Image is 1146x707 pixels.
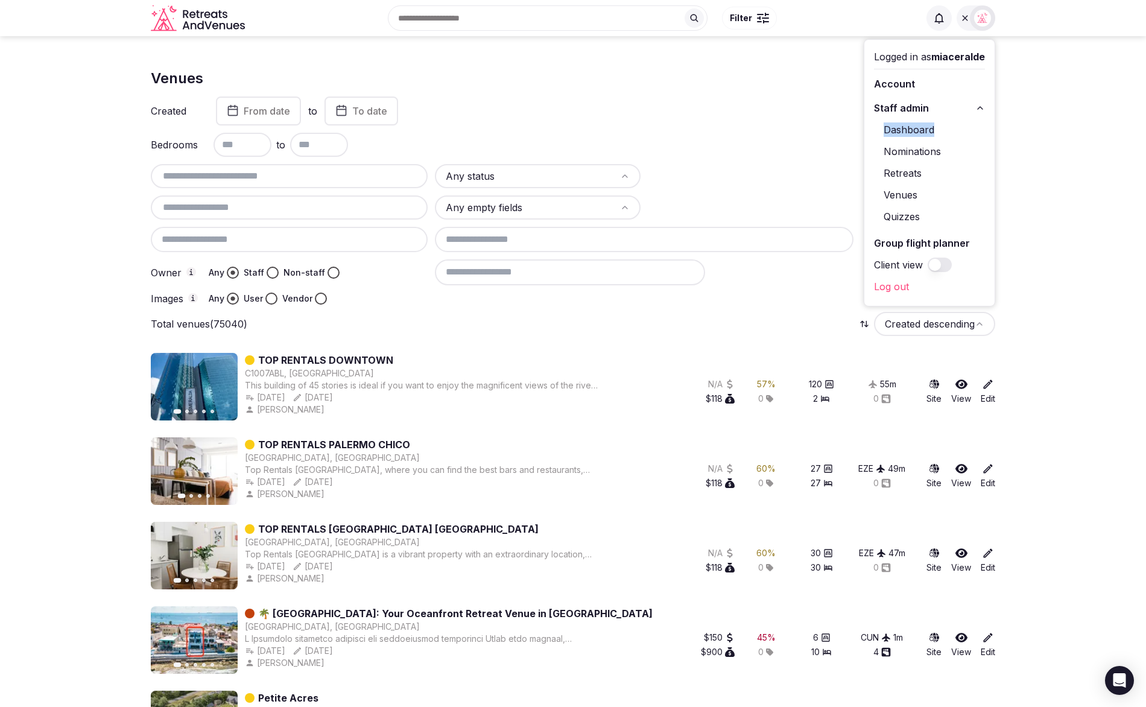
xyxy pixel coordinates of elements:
a: Account [874,74,985,94]
button: Site [926,547,942,574]
label: Any [209,267,224,279]
button: N/A [708,547,735,559]
span: To date [352,105,387,117]
span: Filter [730,12,752,24]
a: Site [926,632,942,658]
button: 55m [880,378,896,390]
button: 0 [873,393,891,405]
label: to [308,104,317,118]
div: 60 % [756,547,776,559]
div: [DATE] [245,645,285,657]
span: 30 [811,562,821,574]
button: Go to slide 3 [198,494,201,498]
button: $118 [706,393,735,405]
button: 49m [888,463,905,475]
button: 57% [757,378,776,390]
button: Go to slide 3 [194,663,197,667]
a: 🌴 [GEOGRAPHIC_DATA]: Your Oceanfront Retreat Venue in [GEOGRAPHIC_DATA] [258,606,653,621]
button: [DATE] [245,476,285,488]
a: Visit the homepage [151,5,247,32]
button: Go to slide 2 [189,494,193,498]
img: Featured image for TOP RENTALS DOWNTOWN [151,353,238,420]
button: 4 [873,646,891,658]
img: Featured image for 🌴 Castillito del Caribe: Your Oceanfront Retreat Venue in Isla Mujeres [151,606,238,674]
button: 1m [893,632,903,644]
a: TOP RENTALS PALERMO CHICO [258,437,410,452]
div: Top Rentals [GEOGRAPHIC_DATA] is a vibrant property with an extraordinary location, close to bars... [245,548,598,560]
span: 0 [758,393,764,405]
button: 0 [873,562,891,574]
div: C1007ABL, [GEOGRAPHIC_DATA] [245,367,374,379]
button: [GEOGRAPHIC_DATA], [GEOGRAPHIC_DATA] [245,621,420,633]
button: [DATE] [293,392,333,404]
span: 0 [758,477,764,489]
a: Edit [981,547,995,574]
button: CUN [861,632,891,644]
button: Go to slide 4 [202,663,206,667]
div: [PERSON_NAME] [245,657,327,669]
button: 60% [756,547,776,559]
button: 47m [888,547,905,559]
div: Open Intercom Messenger [1105,666,1134,695]
a: Quizzes [874,207,985,226]
button: Go to slide 4 [202,579,206,582]
a: Petite Acres [258,691,318,705]
div: Top Rentals [GEOGRAPHIC_DATA], where you can find the best bars and restaurants, relaxing spots s... [245,464,598,476]
label: User [244,293,263,305]
button: [GEOGRAPHIC_DATA], [GEOGRAPHIC_DATA] [245,452,420,464]
button: [DATE] [293,645,333,657]
button: Filter [722,7,777,30]
button: [DATE] [245,560,285,572]
label: Any [209,293,224,305]
button: EZE [859,547,886,559]
h1: Venues [151,68,203,89]
div: [DATE] [293,560,333,572]
button: 6 [813,632,831,644]
span: 120 [809,378,822,390]
a: Retreats [874,163,985,183]
button: $118 [706,562,735,574]
svg: Retreats and Venues company logo [151,5,247,32]
span: Staff admin [874,101,929,115]
button: 30 [811,562,833,574]
button: [PERSON_NAME] [245,404,327,416]
button: $150 [704,632,735,644]
button: Go to slide 2 [185,663,189,667]
button: Go to slide 1 [174,409,182,414]
a: Site [926,463,942,489]
a: Nominations [874,142,985,161]
div: 47 m [888,547,905,559]
button: [PERSON_NAME] [245,572,327,585]
button: N/A [708,378,735,390]
div: EZE [858,463,885,475]
div: 45 % [757,632,776,644]
button: From date [216,97,301,125]
button: To date [324,97,398,125]
button: Staff admin [874,98,985,118]
span: to [276,138,285,152]
div: N/A [708,463,735,475]
span: 27 [811,463,821,475]
span: 2 [813,393,818,405]
a: Dashboard [874,120,985,139]
span: 10 [811,646,820,658]
a: View [951,632,971,658]
a: TOP RENTALS [GEOGRAPHIC_DATA] [GEOGRAPHIC_DATA] [258,522,539,536]
button: 27 [811,477,833,489]
img: Featured image for TOP RENTALS PALERMO HOLLYWOOD [151,522,238,589]
button: Go to slide 5 [211,579,214,582]
label: Owner [151,267,199,278]
div: 49 m [888,463,905,475]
